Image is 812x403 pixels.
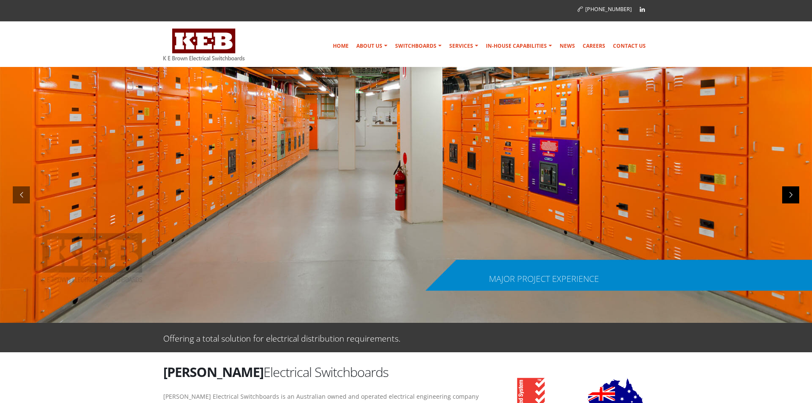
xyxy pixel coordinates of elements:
a: Services [446,38,482,55]
a: [PHONE_NUMBER] [578,6,632,13]
a: Switchboards [392,38,445,55]
a: Home [329,38,352,55]
h2: Electrical Switchboards [163,363,483,381]
p: Offering a total solution for electrical distribution requirements. [163,331,401,344]
div: MAJOR PROJECT EXPERIENCE [489,275,599,283]
a: Contact Us [610,38,649,55]
a: Linkedin [636,3,649,16]
img: K E Brown Electrical Switchboards [163,29,245,61]
a: About Us [353,38,391,55]
a: In-house Capabilities [483,38,555,55]
a: News [556,38,578,55]
a: Careers [579,38,609,55]
strong: [PERSON_NAME] [163,363,263,381]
